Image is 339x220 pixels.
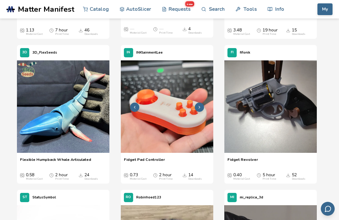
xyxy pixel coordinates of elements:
a: Flexible Humpback Whale Articulated [20,157,91,166]
div: Print Time [263,177,276,181]
span: Downloads [286,28,290,33]
div: Downloads [292,177,305,181]
span: Average Cost [227,28,232,33]
span: Average Cost [124,173,128,177]
div: Downloads [188,177,202,181]
span: ST [22,195,27,199]
div: 46 [84,28,98,36]
span: — [159,26,163,31]
p: INKtainmentLee [136,49,163,56]
div: 1.13 [26,28,43,36]
div: 2 hour [159,173,173,181]
p: fifonik [240,49,250,56]
span: MI [230,195,234,199]
div: Material Cost [130,31,146,35]
span: Average Cost [20,28,24,33]
span: 3D [22,51,27,55]
span: — [130,26,134,31]
a: Fidget Pad Controller [124,157,165,166]
span: Average Print Time [153,173,157,177]
div: Print Time [55,33,69,36]
span: Downloads [286,173,290,177]
div: Downloads [188,31,202,35]
span: IN [127,51,130,55]
a: Fidget Revolver [227,157,258,166]
div: 3.48 [233,28,250,36]
div: Print Time [159,31,173,35]
div: Material Cost [26,177,43,181]
button: My [317,3,333,15]
span: Downloads [79,173,83,177]
div: 0.58 [26,173,43,181]
div: 7 hour [55,28,69,36]
span: Average Cost [227,173,232,177]
span: Average Print Time [257,173,261,177]
button: Send feedback via email [321,202,335,216]
span: Matter Manifest [18,5,74,14]
div: Material Cost [233,33,250,36]
div: 0.40 [233,173,250,181]
span: Average Print Time [153,26,157,31]
span: FI [231,51,234,55]
span: Average Print Time [49,173,54,177]
div: Material Cost [233,177,250,181]
span: Downloads [79,28,83,33]
div: 19 hour [263,28,278,36]
div: 4 [188,26,202,35]
span: Average Print Time [257,28,261,33]
span: Downloads [182,173,187,177]
p: 3D_FlexSeeds [32,49,57,56]
div: 15 [292,28,305,36]
div: Downloads [292,33,305,36]
p: Robinhoed123 [136,194,161,201]
div: 0.73 [130,173,146,181]
div: 24 [84,173,98,181]
span: Average Print Time [49,28,54,33]
div: Material Cost [26,33,43,36]
span: new [185,1,194,6]
div: Material Cost [130,177,146,181]
p: StatusSymbol [32,194,56,201]
span: Average Cost [124,26,128,31]
div: 14 [188,173,202,181]
div: Downloads [84,33,98,36]
div: Print Time [159,177,173,181]
div: Print Time [55,177,69,181]
span: RO [126,195,131,199]
div: Downloads [84,177,98,181]
span: Average Cost [20,173,24,177]
span: Downloads [182,26,187,31]
div: 2 hour [55,173,69,181]
div: Print Time [263,33,276,36]
p: mi_replica_3d [240,194,263,201]
div: 52 [292,173,305,181]
div: 5 hour [263,173,276,181]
